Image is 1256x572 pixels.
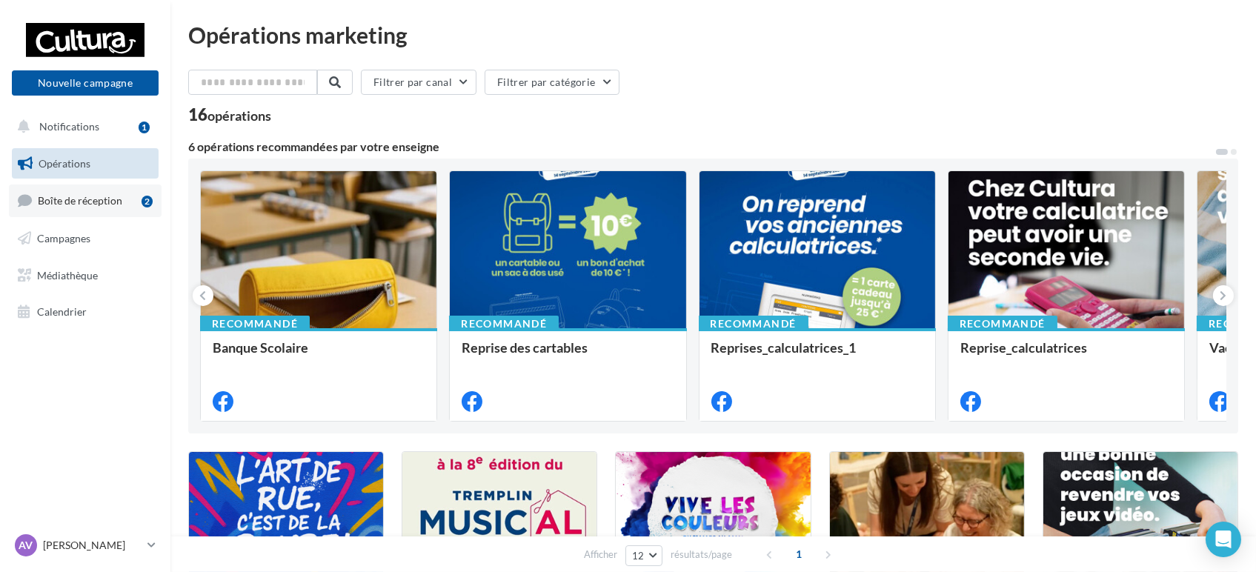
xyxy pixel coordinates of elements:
[361,70,476,95] button: Filtrer par canal
[485,70,619,95] button: Filtrer par catégorie
[37,268,98,281] span: Médiathèque
[9,184,162,216] a: Boîte de réception2
[960,340,1172,370] div: Reprise_calculatrices
[462,340,674,370] div: Reprise des cartables
[200,316,310,332] div: Recommandé
[948,316,1057,332] div: Recommandé
[9,260,162,291] a: Médiathèque
[9,148,162,179] a: Opérations
[671,548,732,562] span: résultats/page
[12,70,159,96] button: Nouvelle campagne
[37,305,87,318] span: Calendrier
[9,111,156,142] button: Notifications 1
[188,24,1238,46] div: Opérations marketing
[632,550,645,562] span: 12
[38,194,122,207] span: Boîte de réception
[711,340,923,370] div: Reprises_calculatrices_1
[19,538,33,553] span: AV
[142,196,153,207] div: 2
[188,141,1215,153] div: 6 opérations recommandées par votre enseigne
[37,232,90,245] span: Campagnes
[625,545,663,566] button: 12
[9,223,162,254] a: Campagnes
[12,531,159,559] a: AV [PERSON_NAME]
[699,316,808,332] div: Recommandé
[1206,522,1241,557] div: Open Intercom Messenger
[9,296,162,327] a: Calendrier
[139,122,150,133] div: 1
[584,548,617,562] span: Afficher
[449,316,559,332] div: Recommandé
[43,538,142,553] p: [PERSON_NAME]
[213,340,425,370] div: Banque Scolaire
[787,542,811,566] span: 1
[39,120,99,133] span: Notifications
[39,157,90,170] span: Opérations
[207,109,271,122] div: opérations
[188,107,271,123] div: 16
